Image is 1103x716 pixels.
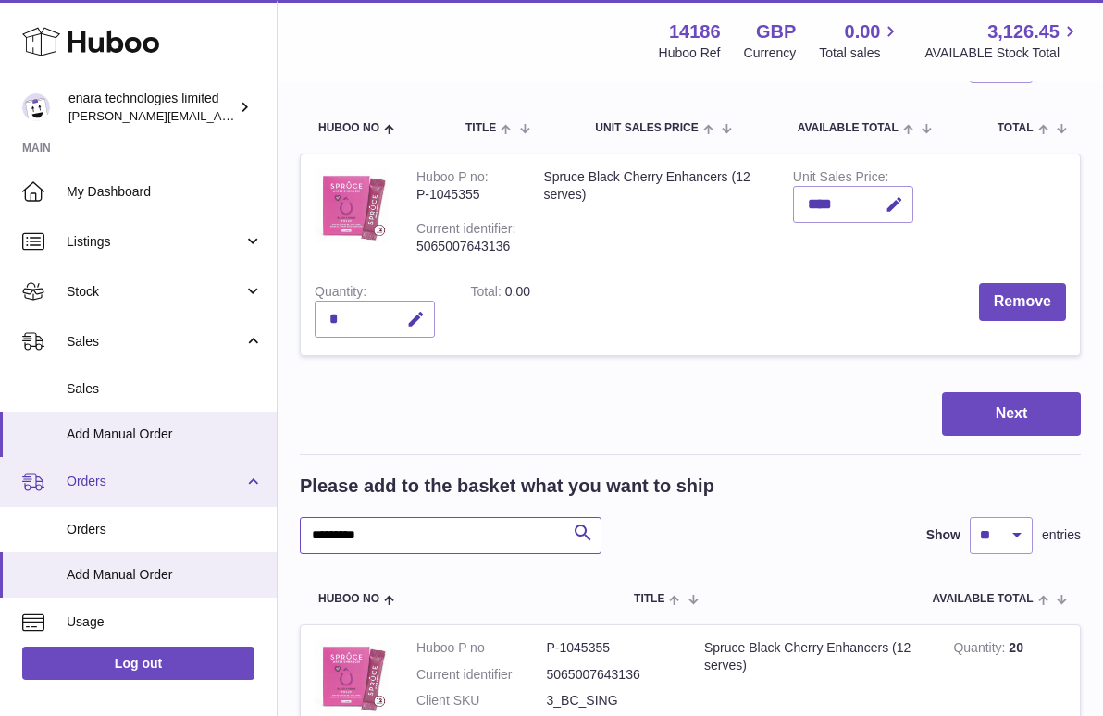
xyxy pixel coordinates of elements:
[547,639,677,657] dd: P-1045355
[819,44,901,62] span: Total sales
[67,426,263,443] span: Add Manual Order
[67,521,263,538] span: Orders
[933,593,1034,605] span: AVAILABLE Total
[529,154,778,269] td: Spruce Black Cherry Enhancers (12 serves)
[68,108,371,123] span: [PERSON_NAME][EMAIL_ADDRESS][DOMAIN_NAME]
[669,19,721,44] strong: 14186
[465,122,496,134] span: Title
[315,168,389,242] img: Spruce Black Cherry Enhancers (12 serves)
[67,233,243,251] span: Listings
[744,44,797,62] div: Currency
[793,169,888,189] label: Unit Sales Price
[505,284,530,299] span: 0.00
[634,593,664,605] span: Title
[67,380,263,398] span: Sales
[547,692,677,710] dd: 3_BC_SING
[416,169,489,189] div: Huboo P no
[953,640,1009,660] strong: Quantity
[926,526,960,544] label: Show
[659,44,721,62] div: Huboo Ref
[416,238,515,255] div: 5065007643136
[547,666,677,684] dd: 5065007643136
[67,333,243,351] span: Sales
[67,473,243,490] span: Orders
[318,122,379,134] span: Huboo no
[416,666,547,684] dt: Current identifier
[416,639,547,657] dt: Huboo P no
[756,19,796,44] strong: GBP
[67,283,243,301] span: Stock
[924,19,1081,62] a: 3,126.45 AVAILABLE Stock Total
[22,647,254,680] a: Log out
[942,392,1081,436] button: Next
[924,44,1081,62] span: AVAILABLE Stock Total
[68,90,235,125] div: enara technologies limited
[998,122,1034,134] span: Total
[416,186,515,204] div: P-1045355
[819,19,901,62] a: 0.00 Total sales
[416,692,547,710] dt: Client SKU
[416,221,515,241] div: Current identifier
[798,122,899,134] span: AVAILABLE Total
[845,19,881,44] span: 0.00
[315,639,389,713] img: Spruce Black Cherry Enhancers (12 serves)
[67,566,263,584] span: Add Manual Order
[67,613,263,631] span: Usage
[470,284,504,303] label: Total
[595,122,698,134] span: Unit Sales Price
[300,474,714,499] h2: Please add to the basket what you want to ship
[22,93,50,121] img: Dee@enara.co
[979,283,1066,321] button: Remove
[987,19,1060,44] span: 3,126.45
[1042,526,1081,544] span: entries
[67,183,263,201] span: My Dashboard
[315,284,366,303] label: Quantity
[318,593,379,605] span: Huboo no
